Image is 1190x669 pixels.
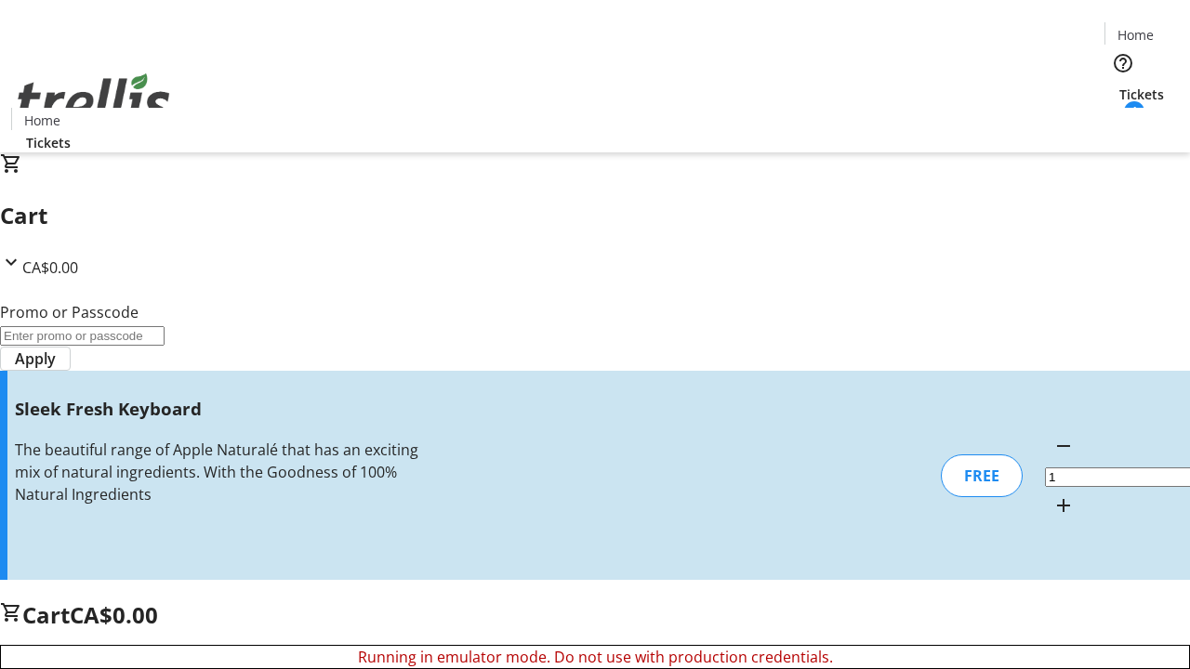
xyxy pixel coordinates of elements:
[1119,85,1164,104] span: Tickets
[1105,25,1165,45] a: Home
[15,396,421,422] h3: Sleek Fresh Keyboard
[1045,427,1082,465] button: Decrement by one
[12,111,72,130] a: Home
[1104,104,1142,141] button: Cart
[24,111,60,130] span: Home
[11,53,177,146] img: Orient E2E Organization jKPHEeecjC's Logo
[941,454,1023,497] div: FREE
[1117,25,1154,45] span: Home
[15,348,56,370] span: Apply
[22,257,78,278] span: CA$0.00
[1045,487,1082,524] button: Increment by one
[11,133,86,152] a: Tickets
[15,439,421,505] div: The beautiful range of Apple Naturalé that has an exciting mix of natural ingredients. With the G...
[26,133,71,152] span: Tickets
[1104,85,1179,104] a: Tickets
[1104,45,1142,82] button: Help
[70,599,158,630] span: CA$0.00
